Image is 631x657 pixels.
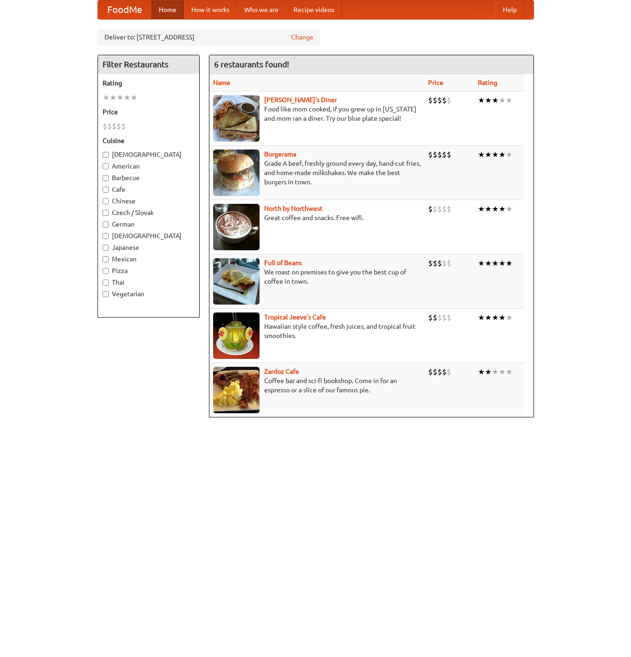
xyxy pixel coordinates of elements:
[213,376,421,395] p: Coffee bar and sci-fi bookshop. Come in for an espresso or a slice of our famous pie.
[447,258,451,268] li: $
[506,312,513,323] li: ★
[112,121,117,131] li: $
[110,92,117,103] li: ★
[103,175,109,181] input: Barbecue
[264,96,337,104] a: [PERSON_NAME]'s Diner
[103,187,109,193] input: Cafe
[442,204,447,214] li: $
[103,107,195,117] h5: Price
[103,198,109,204] input: Chinese
[103,245,109,251] input: Japanese
[447,312,451,323] li: $
[103,162,195,171] label: American
[437,367,442,377] li: $
[103,150,195,159] label: [DEMOGRAPHIC_DATA]
[237,0,286,19] a: Who we are
[428,367,433,377] li: $
[485,258,492,268] li: ★
[103,254,195,264] label: Mexican
[447,367,451,377] li: $
[433,204,437,214] li: $
[447,204,451,214] li: $
[433,258,437,268] li: $
[478,312,485,323] li: ★
[103,136,195,145] h5: Cuisine
[264,259,302,267] a: Full of Beans
[107,121,112,131] li: $
[103,231,195,241] label: [DEMOGRAPHIC_DATA]
[437,150,442,160] li: $
[213,367,260,413] img: zardoz.jpg
[506,95,513,105] li: ★
[103,280,109,286] input: Thai
[213,95,260,142] img: sallys.jpg
[428,150,433,160] li: $
[499,367,506,377] li: ★
[492,150,499,160] li: ★
[433,312,437,323] li: $
[437,312,442,323] li: $
[485,150,492,160] li: ★
[506,204,513,214] li: ★
[184,0,237,19] a: How it works
[428,95,433,105] li: $
[103,268,109,274] input: Pizza
[506,150,513,160] li: ★
[495,0,524,19] a: Help
[103,221,109,228] input: German
[478,95,485,105] li: ★
[447,95,451,105] li: $
[103,266,195,275] label: Pizza
[213,322,421,340] p: Hawaiian style coffee, fresh juices, and tropical fruit smoothies.
[264,150,296,158] a: Burgerama
[151,0,184,19] a: Home
[478,204,485,214] li: ★
[433,367,437,377] li: $
[103,78,195,88] h5: Rating
[121,121,126,131] li: $
[264,205,323,212] a: North by Northwest
[492,95,499,105] li: ★
[103,173,195,182] label: Barbecue
[485,312,492,323] li: ★
[264,368,299,375] a: Zardoz Cafe
[433,150,437,160] li: $
[485,204,492,214] li: ★
[98,55,199,74] h4: Filter Restaurants
[213,258,260,305] img: beans.jpg
[103,233,109,239] input: [DEMOGRAPHIC_DATA]
[103,291,109,297] input: Vegetarian
[103,185,195,194] label: Cafe
[428,79,443,86] a: Price
[499,204,506,214] li: ★
[492,367,499,377] li: ★
[103,208,195,217] label: Czech / Slovak
[213,104,421,123] p: Food like mom cooked, if you grew up in [US_STATE] and mom ran a diner. Try our blue plate special!
[264,313,326,321] a: Tropical Jeeve's Cafe
[492,312,499,323] li: ★
[213,213,421,222] p: Great coffee and snacks. Free wifi.
[103,152,109,158] input: [DEMOGRAPHIC_DATA]
[478,79,497,86] a: Rating
[291,33,313,42] a: Change
[433,95,437,105] li: $
[478,258,485,268] li: ★
[103,278,195,287] label: Thai
[103,163,109,169] input: American
[124,92,130,103] li: ★
[428,312,433,323] li: $
[213,204,260,250] img: north.jpg
[506,258,513,268] li: ★
[485,367,492,377] li: ★
[213,79,230,86] a: Name
[499,312,506,323] li: ★
[447,150,451,160] li: $
[103,196,195,206] label: Chinese
[506,367,513,377] li: ★
[98,0,151,19] a: FoodMe
[492,204,499,214] li: ★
